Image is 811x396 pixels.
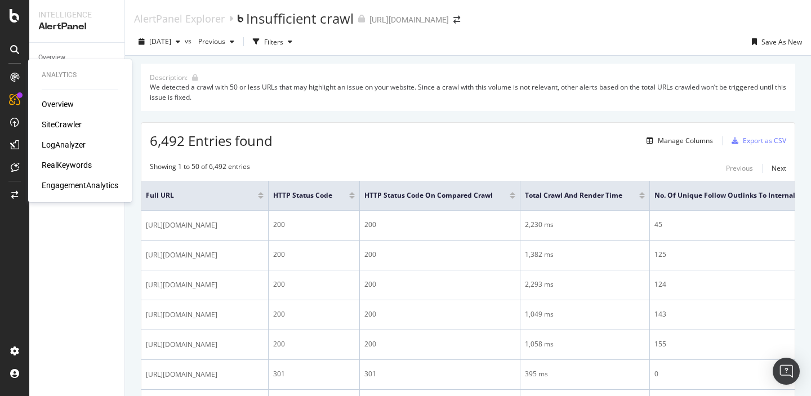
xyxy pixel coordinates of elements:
div: Next [772,163,786,173]
div: 1,058 ms [525,339,645,349]
div: arrow-right-arrow-left [453,16,460,24]
div: 2,230 ms [525,220,645,230]
span: Total Crawl and Render Time [525,190,622,201]
span: HTTP Status Code On Compared Crawl [364,190,493,201]
button: Filters [248,33,297,51]
div: Description: [150,73,188,82]
div: 200 [273,339,355,349]
span: [URL][DOMAIN_NAME] [146,220,217,231]
div: 301 [364,369,515,379]
a: SiteCrawler [42,119,82,130]
div: Showing 1 to 50 of 6,492 entries [150,162,250,175]
div: Manage Columns [658,136,713,145]
div: Export as CSV [743,136,786,145]
div: Insufficient crawl [246,9,354,28]
div: Save As New [761,37,802,47]
span: [URL][DOMAIN_NAME] [146,339,217,350]
span: Full URL [146,190,241,201]
a: AlertPanel Explorer [134,12,225,25]
div: Analytics [42,70,118,80]
div: 200 [273,309,355,319]
div: 200 [364,250,515,260]
button: [DATE] [134,33,185,51]
div: 395 ms [525,369,645,379]
span: 6,492 Entries found [150,131,273,150]
div: 200 [364,279,515,290]
a: RealKeywords [42,159,92,171]
div: 200 [273,220,355,230]
div: Previous [726,163,753,173]
a: Overview [42,99,74,110]
a: Overview [38,52,117,64]
button: Manage Columns [642,134,713,148]
div: AlertPanel [38,20,115,33]
div: 1,049 ms [525,309,645,319]
span: [URL][DOMAIN_NAME] [146,369,217,380]
div: 200 [364,309,515,319]
button: Previous [194,33,239,51]
div: 301 [273,369,355,379]
span: [URL][DOMAIN_NAME] [146,309,217,321]
div: 200 [273,250,355,260]
span: 2025 Sep. 30th [149,37,171,46]
div: 200 [364,220,515,230]
div: 200 [273,279,355,290]
button: Previous [726,162,753,175]
div: Intelligence [38,9,115,20]
div: Open Intercom Messenger [773,358,800,385]
a: LogAnalyzer [42,139,86,150]
span: HTTP Status Code [273,190,332,201]
div: 200 [364,339,515,349]
span: vs [185,36,194,46]
button: Export as CSV [727,132,786,150]
span: [URL][DOMAIN_NAME] [146,279,217,291]
span: Previous [194,37,225,46]
a: EngagementAnalytics [42,180,118,191]
div: Overview [38,52,65,64]
div: Filters [264,37,283,47]
button: Save As New [747,33,802,51]
div: We detected a crawl with 50 or less URLs that may highlight an issue on your website. Since a cra... [150,82,786,101]
span: [URL][DOMAIN_NAME] [146,250,217,261]
div: 1,382 ms [525,250,645,260]
div: [URL][DOMAIN_NAME] [369,14,449,25]
button: Next [772,162,786,175]
div: 2,293 ms [525,279,645,290]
